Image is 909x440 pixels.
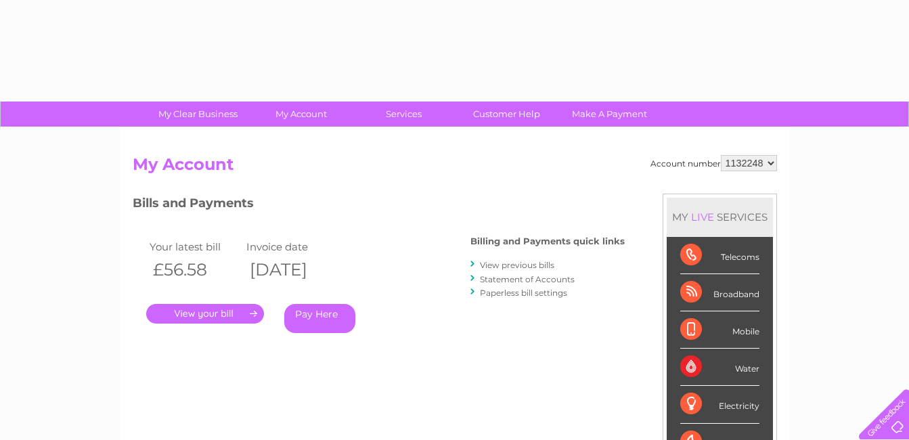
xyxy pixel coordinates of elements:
h3: Bills and Payments [133,194,625,217]
div: MY SERVICES [667,198,773,236]
a: Make A Payment [554,102,665,127]
a: My Clear Business [142,102,254,127]
h2: My Account [133,155,777,181]
div: LIVE [688,211,717,223]
a: Customer Help [451,102,562,127]
div: Telecoms [680,237,759,274]
div: Broadband [680,274,759,311]
a: My Account [245,102,357,127]
th: [DATE] [243,256,340,284]
td: Your latest bill [146,238,244,256]
a: View previous bills [480,260,554,270]
a: Statement of Accounts [480,274,575,284]
div: Water [680,349,759,386]
div: Account number [650,155,777,171]
td: Invoice date [243,238,340,256]
div: Electricity [680,386,759,423]
a: . [146,304,264,324]
a: Paperless bill settings [480,288,567,298]
div: Mobile [680,311,759,349]
h4: Billing and Payments quick links [470,236,625,246]
a: Pay Here [284,304,355,333]
th: £56.58 [146,256,244,284]
a: Services [348,102,460,127]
